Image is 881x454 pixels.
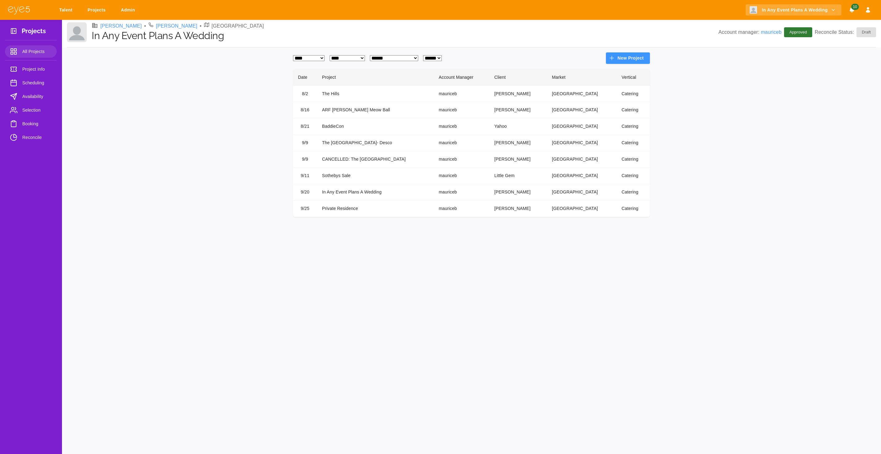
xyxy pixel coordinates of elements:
[156,22,197,30] a: [PERSON_NAME]
[547,168,617,184] td: [GEOGRAPHIC_DATA]
[489,168,547,184] td: Little Gem
[317,168,434,184] td: Sothebys Sale
[100,22,142,30] a: [PERSON_NAME]
[5,90,57,103] a: Availability
[489,135,547,151] td: [PERSON_NAME]
[298,123,312,130] div: 8/21
[22,93,52,100] span: Availability
[317,151,434,168] td: CANCELLED: The [GEOGRAPHIC_DATA]
[317,69,434,86] th: Project
[22,27,46,37] h3: Projects
[858,29,874,35] span: Draft
[815,27,876,37] p: Reconcile Status:
[317,135,434,151] td: The [GEOGRAPHIC_DATA]- Desco
[617,102,650,118] td: Catering
[298,91,312,97] div: 8/2
[434,135,489,151] td: mauriceb
[617,118,650,135] td: Catering
[851,4,859,10] span: 10
[317,102,434,118] td: ARF [PERSON_NAME] Meow Ball
[434,184,489,201] td: mauriceb
[22,65,52,73] span: Project Info
[144,22,146,30] li: •
[22,79,52,87] span: Scheduling
[22,48,52,55] span: All Projects
[434,201,489,217] td: mauriceb
[761,29,782,35] a: mauriceb
[718,29,782,36] p: Account manager:
[617,201,650,217] td: Catering
[298,107,312,113] div: 8/16
[547,118,617,135] td: [GEOGRAPHIC_DATA]
[617,135,650,151] td: Catering
[298,140,312,146] div: 9/9
[846,4,857,16] button: Notifications
[298,172,312,179] div: 9/11
[317,184,434,201] td: In Any Event Plans A Wedding
[434,102,489,118] td: mauriceb
[547,69,617,86] th: Market
[5,45,57,58] a: All Projects
[434,69,489,86] th: Account Manager
[434,86,489,102] td: mauriceb
[317,201,434,217] td: Private Residence
[434,118,489,135] td: mauriceb
[786,29,811,35] span: Approved
[489,69,547,86] th: Client
[617,86,650,102] td: Catering
[547,86,617,102] td: [GEOGRAPHIC_DATA]
[489,201,547,217] td: [PERSON_NAME]
[92,30,718,42] h1: In Any Event Plans A Wedding
[293,69,317,86] th: Date
[547,135,617,151] td: [GEOGRAPHIC_DATA]
[5,131,57,144] a: Reconcile
[547,102,617,118] td: [GEOGRAPHIC_DATA]
[489,184,547,201] td: [PERSON_NAME]
[22,120,52,127] span: Booking
[298,205,312,212] div: 9/25
[200,22,202,30] li: •
[547,184,617,201] td: [GEOGRAPHIC_DATA]
[212,22,264,30] p: [GEOGRAPHIC_DATA]
[547,201,617,217] td: [GEOGRAPHIC_DATA]
[750,6,757,14] img: Client logo
[22,106,52,114] span: Selection
[317,118,434,135] td: BaddieCon
[67,22,87,42] img: Client logo
[617,168,650,184] td: Catering
[617,151,650,168] td: Catering
[434,151,489,168] td: mauriceb
[5,63,57,75] a: Project Info
[7,6,30,15] img: eye5
[489,86,547,102] td: [PERSON_NAME]
[5,118,57,130] a: Booking
[606,52,650,64] button: New Project
[5,77,57,89] a: Scheduling
[617,184,650,201] td: Catering
[5,104,57,116] a: Selection
[617,69,650,86] th: Vertical
[22,134,52,141] span: Reconcile
[547,151,617,168] td: [GEOGRAPHIC_DATA]
[298,189,312,196] div: 9/20
[489,102,547,118] td: [PERSON_NAME]
[84,4,112,16] a: Projects
[55,4,79,16] a: Talent
[117,4,141,16] a: Admin
[746,4,841,16] button: In Any Event Plans A Wedding
[298,156,312,163] div: 9/9
[489,151,547,168] td: [PERSON_NAME]
[317,86,434,102] td: The Hills
[489,118,547,135] td: Yahoo
[434,168,489,184] td: mauriceb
